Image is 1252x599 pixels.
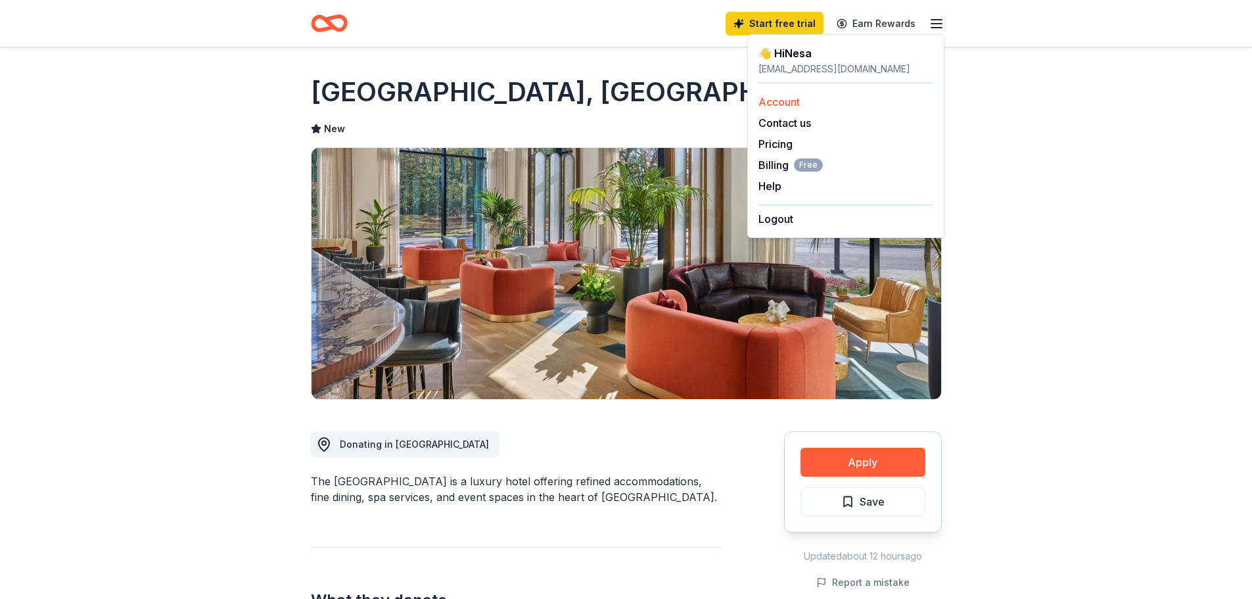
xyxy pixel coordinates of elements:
div: The [GEOGRAPHIC_DATA] is a luxury hotel offering refined accommodations, fine dining, spa service... [311,473,721,505]
a: Home [311,8,348,39]
button: BillingFree [758,157,823,173]
button: Contact us [758,115,811,131]
span: Save [860,493,885,510]
button: Report a mistake [816,575,910,590]
a: Earn Rewards [829,12,923,36]
a: Account [758,95,800,108]
a: Pricing [758,137,793,151]
button: Apply [800,448,925,477]
button: Help [758,178,781,194]
span: Free [794,158,823,172]
div: [EMAIL_ADDRESS][DOMAIN_NAME] [758,61,933,77]
h1: [GEOGRAPHIC_DATA], [GEOGRAPHIC_DATA] [311,74,875,110]
a: Start free trial [726,12,823,36]
div: Updated about 12 hours ago [784,548,942,564]
button: Save [800,487,925,516]
span: New [324,121,345,137]
span: Donating in [GEOGRAPHIC_DATA] [340,439,489,450]
button: Logout [758,211,793,227]
div: 👋 Hi Nesa [758,45,933,61]
span: Billing [758,157,823,173]
img: Image for Crescent Hotel, Fort Worth [312,148,941,399]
